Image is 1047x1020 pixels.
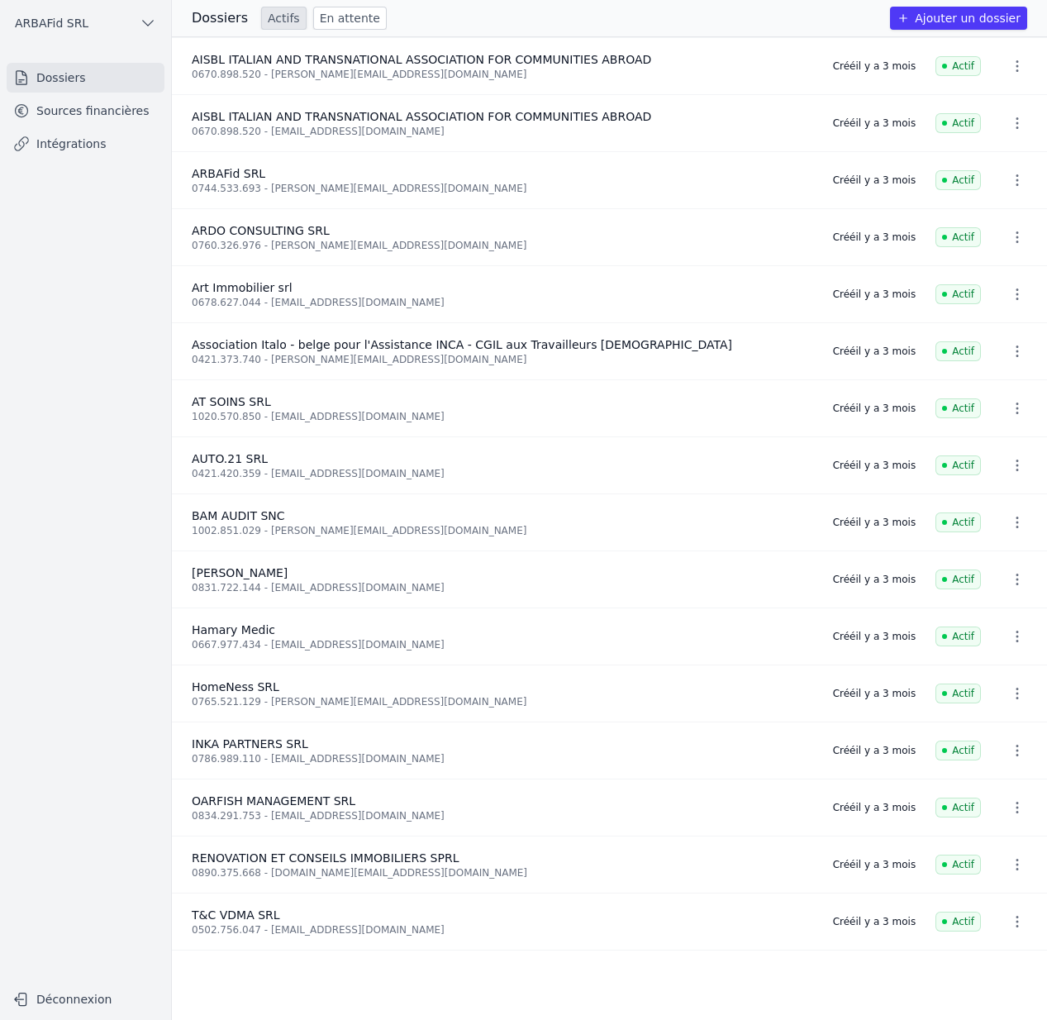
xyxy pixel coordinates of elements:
[192,908,280,922] span: T&C VDMA SRL
[192,566,288,579] span: [PERSON_NAME]
[890,7,1027,30] button: Ajouter un dossier
[192,809,813,822] div: 0834.291.753 - [EMAIL_ADDRESS][DOMAIN_NAME]
[192,410,813,423] div: 1020.570.850 - [EMAIL_ADDRESS][DOMAIN_NAME]
[935,912,981,932] span: Actif
[935,855,981,875] span: Actif
[7,10,164,36] button: ARBAFid SRL
[15,15,88,31] span: ARBAFid SRL
[935,284,981,304] span: Actif
[833,858,916,871] div: Créé il y a 3 mois
[261,7,307,30] a: Actifs
[192,125,813,138] div: 0670.898.520 - [EMAIL_ADDRESS][DOMAIN_NAME]
[935,341,981,361] span: Actif
[192,182,813,195] div: 0744.533.693 - [PERSON_NAME][EMAIL_ADDRESS][DOMAIN_NAME]
[833,174,916,187] div: Créé il y a 3 mois
[935,170,981,190] span: Actif
[192,167,265,180] span: ARBAFid SRL
[192,794,355,808] span: OARFISH MANAGEMENT SRL
[833,60,916,73] div: Créé il y a 3 mois
[192,737,308,751] span: INKA PARTNERS SRL
[192,623,275,636] span: Hamary Medic
[192,680,279,694] span: HomeNess SRL
[192,452,268,465] span: AUTO.21 SRL
[192,53,651,66] span: AISBL ITALIAN AND TRANSNATIONAL ASSOCIATION FOR COMMUNITIES ABROAD
[7,129,164,159] a: Intégrations
[833,402,916,415] div: Créé il y a 3 mois
[192,239,813,252] div: 0760.326.976 - [PERSON_NAME][EMAIL_ADDRESS][DOMAIN_NAME]
[833,687,916,700] div: Créé il y a 3 mois
[192,851,459,865] span: RENOVATION ET CONSEILS IMMOBILIERS SPRL
[833,630,916,643] div: Créé il y a 3 mois
[833,573,916,586] div: Créé il y a 3 mois
[935,798,981,817] span: Actif
[192,353,813,366] div: 0421.373.740 - [PERSON_NAME][EMAIL_ADDRESS][DOMAIN_NAME]
[192,224,330,237] span: ARDO CONSULTING SRL
[935,512,981,532] span: Actif
[7,96,164,126] a: Sources financières
[192,467,813,480] div: 0421.420.359 - [EMAIL_ADDRESS][DOMAIN_NAME]
[833,459,916,472] div: Créé il y a 3 mois
[7,63,164,93] a: Dossiers
[935,455,981,475] span: Actif
[935,56,981,76] span: Actif
[192,581,813,594] div: 0831.722.144 - [EMAIL_ADDRESS][DOMAIN_NAME]
[935,398,981,418] span: Actif
[192,110,651,123] span: AISBL ITALIAN AND TRANSNATIONAL ASSOCIATION FOR COMMUNITIES ABROAD
[833,801,916,814] div: Créé il y a 3 mois
[192,395,271,408] span: AT SOINS SRL
[935,684,981,703] span: Actif
[935,570,981,589] span: Actif
[192,866,813,879] div: 0890.375.668 - [DOMAIN_NAME][EMAIL_ADDRESS][DOMAIN_NAME]
[7,986,164,1013] button: Déconnexion
[192,281,293,294] span: Art Immobilier srl
[833,516,916,529] div: Créé il y a 3 mois
[192,695,813,708] div: 0765.521.129 - [PERSON_NAME][EMAIL_ADDRESS][DOMAIN_NAME]
[833,345,916,358] div: Créé il y a 3 mois
[833,744,916,757] div: Créé il y a 3 mois
[313,7,387,30] a: En attente
[935,113,981,133] span: Actif
[192,923,813,937] div: 0502.756.047 - [EMAIL_ADDRESS][DOMAIN_NAME]
[935,627,981,646] span: Actif
[935,227,981,247] span: Actif
[192,8,248,28] h3: Dossiers
[192,68,813,81] div: 0670.898.520 - [PERSON_NAME][EMAIL_ADDRESS][DOMAIN_NAME]
[833,288,916,301] div: Créé il y a 3 mois
[192,509,285,522] span: BAM AUDIT SNC
[935,741,981,760] span: Actif
[192,296,813,309] div: 0678.627.044 - [EMAIL_ADDRESS][DOMAIN_NAME]
[192,752,813,765] div: 0786.989.110 - [EMAIL_ADDRESS][DOMAIN_NAME]
[833,117,916,130] div: Créé il y a 3 mois
[192,338,732,351] span: Association Italo - belge pour l'Assistance INCA - CGIL aux Travailleurs [DEMOGRAPHIC_DATA]
[833,915,916,928] div: Créé il y a 3 mois
[833,231,916,244] div: Créé il y a 3 mois
[192,638,813,651] div: 0667.977.434 - [EMAIL_ADDRESS][DOMAIN_NAME]
[192,524,813,537] div: 1002.851.029 - [PERSON_NAME][EMAIL_ADDRESS][DOMAIN_NAME]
